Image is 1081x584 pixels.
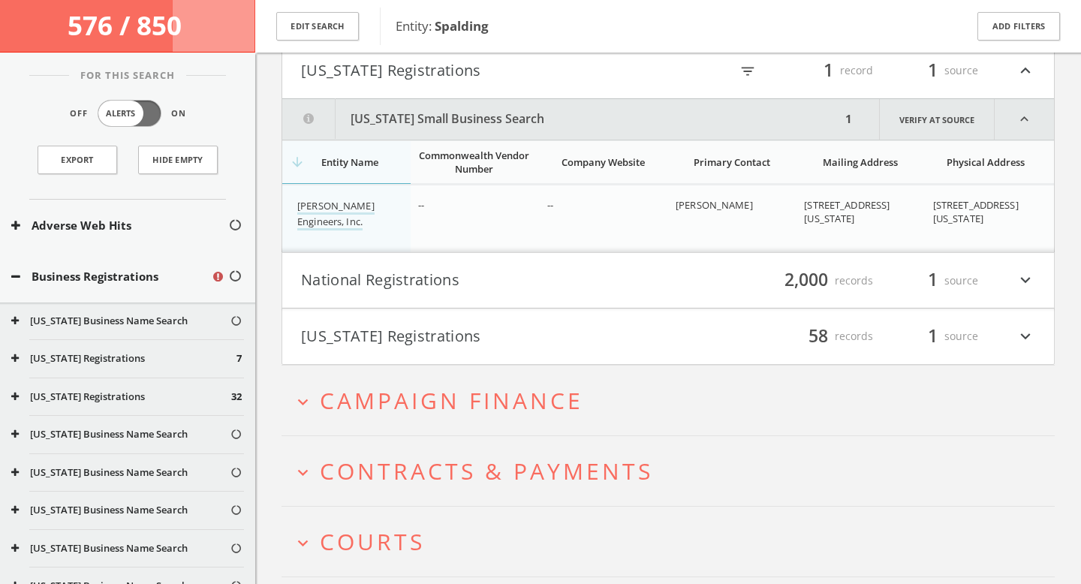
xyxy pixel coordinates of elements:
span: 1 [921,267,944,294]
span: 58 [802,323,835,349]
i: filter_list [739,63,756,80]
div: Primary Contact [676,155,787,169]
button: expand_moreCourts [293,529,1055,554]
span: For This Search [69,68,186,83]
div: Mailing Address [804,155,916,169]
div: grid [282,185,1054,252]
button: [US_STATE] Business Name Search [11,465,230,480]
i: expand_more [293,462,313,483]
div: source [888,58,978,83]
button: [US_STATE] Registrations [301,58,668,83]
button: expand_moreCampaign Finance [293,388,1055,413]
button: Edit Search [276,12,359,41]
span: 1 [921,323,944,349]
div: source [888,268,978,294]
span: 32 [231,390,242,405]
span: On [171,107,186,120]
div: Physical Address [933,155,1039,169]
b: Spalding [435,17,489,35]
i: expand_less [995,99,1054,140]
i: expand_more [1016,324,1035,349]
button: [US_STATE] Business Name Search [11,503,230,518]
div: record [783,58,873,83]
div: Company Website [547,155,659,169]
span: [STREET_ADDRESS][US_STATE] [804,198,890,225]
button: [US_STATE] Business Name Search [11,427,230,442]
span: [STREET_ADDRESS][US_STATE] [933,198,1019,225]
span: -- [418,198,424,212]
span: 2,000 [778,267,835,294]
button: Add Filters [977,12,1060,41]
span: Off [70,107,88,120]
button: [US_STATE] Registrations [11,351,236,366]
a: Export [38,146,117,174]
div: source [888,324,978,349]
button: National Registrations [301,268,668,294]
div: records [783,268,873,294]
button: Adverse Web Hits [11,217,228,234]
div: Commonwealth Vendor Number [418,149,530,176]
span: 576 / 850 [68,8,188,43]
span: 7 [236,351,242,366]
a: Verify at source [879,99,995,140]
i: expand_more [293,392,313,412]
button: [US_STATE] Business Name Search [11,314,230,329]
i: expand_more [1016,268,1035,294]
a: [PERSON_NAME] Engineers, Inc. [297,199,375,230]
span: 1 [921,57,944,83]
span: Campaign Finance [320,385,583,416]
span: 1 [817,57,840,83]
span: Entity: [396,17,489,35]
span: Courts [320,526,425,557]
span: [PERSON_NAME] [676,198,753,212]
button: [US_STATE] Registrations [301,324,668,349]
span: -- [547,198,553,212]
div: records [783,324,873,349]
button: expand_moreContracts & Payments [293,459,1055,483]
i: arrow_downward [290,155,305,170]
i: expand_more [293,533,313,553]
button: [US_STATE] Small Business Search [282,99,841,140]
span: Contracts & Payments [320,456,653,486]
button: [US_STATE] Business Name Search [11,541,230,556]
button: Hide Empty [138,146,218,174]
i: expand_less [1016,58,1035,83]
button: Business Registrations [11,268,211,285]
div: 1 [841,99,857,140]
div: Entity Name [297,155,402,169]
button: [US_STATE] Registrations [11,390,231,405]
